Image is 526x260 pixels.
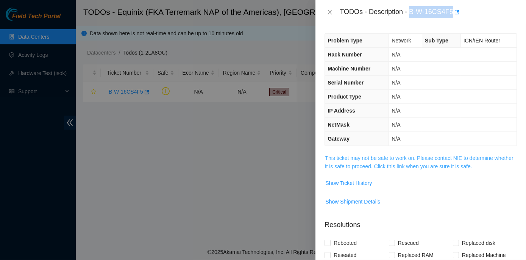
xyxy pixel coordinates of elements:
span: N/A [392,108,400,114]
span: Show Shipment Details [325,197,380,206]
span: IP Address [328,108,355,114]
span: Problem Type [328,38,362,44]
span: Rebooted [331,237,360,249]
span: Replaced disk [459,237,498,249]
span: Network [392,38,411,44]
span: N/A [392,80,400,86]
span: N/A [392,136,400,142]
div: TODOs - Description - B-W-16CS4F5 [340,6,517,18]
a: This ticket may not be safe to work on. Please contact NIE to determine whether it is safe to pro... [325,155,513,169]
span: Rescued [395,237,422,249]
span: Machine Number [328,66,370,72]
span: N/A [392,52,400,58]
button: Close [325,9,335,16]
span: Rack Number [328,52,362,58]
span: Product Type [328,94,361,100]
span: NetMask [328,122,350,128]
span: Show Ticket History [325,179,372,187]
button: Show Shipment Details [325,196,381,208]
span: N/A [392,66,400,72]
span: Gateway [328,136,350,142]
button: Show Ticket History [325,177,372,189]
span: close [327,9,333,15]
span: N/A [392,94,400,100]
p: Resolutions [325,214,517,230]
span: Sub Type [425,38,448,44]
span: Serial Number [328,80,364,86]
span: ICN/IEN Router [464,38,500,44]
span: N/A [392,122,400,128]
